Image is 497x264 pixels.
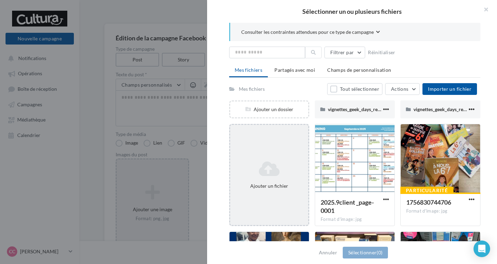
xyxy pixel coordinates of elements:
[274,67,315,73] span: Partagés avec moi
[406,198,451,206] span: 1756830744706
[377,250,382,255] span: (0)
[235,67,262,73] span: Mes fichiers
[327,83,382,95] button: Tout sélectionner
[474,241,490,257] div: Open Intercom Messenger
[327,67,391,73] span: Champs de personnalisation
[316,248,340,257] button: Annuler
[241,29,374,36] span: Consulter les contraintes attendues pour ce type de campagne
[239,86,265,92] div: Mes fichiers
[391,86,408,92] span: Actions
[422,83,477,95] button: Importer un fichier
[321,198,374,214] span: 2025.9client _page-0001
[328,106,430,112] span: vignettes_geek_days_rennes_02_2025__venir (1)
[233,183,305,189] div: Ajouter un fichier
[324,47,365,58] button: Filtrer par
[400,187,454,194] div: Particularité
[218,8,486,14] h2: Sélectionner un ou plusieurs fichiers
[321,216,389,223] div: Format d'image: jpg
[406,208,475,214] div: Format d'image: jpg
[230,106,308,113] div: Ajouter un dossier
[343,247,388,258] button: Sélectionner(0)
[428,86,471,92] span: Importer un fichier
[365,48,398,57] button: Réinitialiser
[241,28,380,37] button: Consulter les contraintes attendues pour ce type de campagne
[385,83,420,95] button: Actions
